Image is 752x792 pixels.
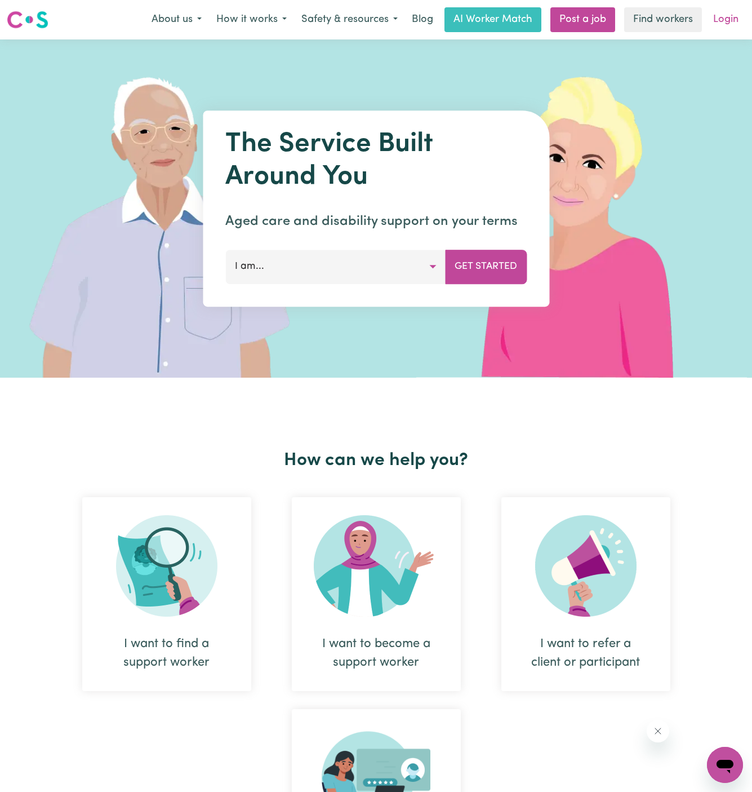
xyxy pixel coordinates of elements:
[314,515,439,617] img: Become Worker
[116,515,217,617] img: Search
[550,7,615,32] a: Post a job
[707,747,743,783] iframe: Button to launch messaging window
[294,8,405,32] button: Safety & resources
[624,7,702,32] a: Find workers
[62,450,691,471] h2: How can we help you?
[528,635,643,672] div: I want to refer a client or participant
[7,10,48,30] img: Careseekers logo
[7,7,48,33] a: Careseekers logo
[319,635,434,672] div: I want to become a support worker
[82,497,251,691] div: I want to find a support worker
[109,635,224,672] div: I want to find a support worker
[225,211,527,232] p: Aged care and disability support on your terms
[444,7,541,32] a: AI Worker Match
[144,8,209,32] button: About us
[405,7,440,32] a: Blog
[7,8,68,17] span: Need any help?
[209,8,294,32] button: How it works
[225,129,527,193] h1: The Service Built Around You
[225,250,446,284] button: I am...
[445,250,527,284] button: Get Started
[535,515,637,617] img: Refer
[501,497,670,691] div: I want to refer a client or participant
[706,7,745,32] a: Login
[292,497,461,691] div: I want to become a support worker
[647,720,669,742] iframe: Close message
